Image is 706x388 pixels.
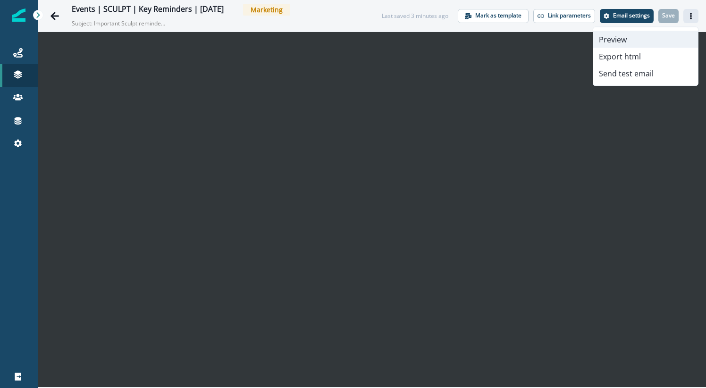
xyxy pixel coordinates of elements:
button: Save [658,9,679,23]
button: Go back [45,7,64,25]
span: Marketing [243,4,290,16]
button: Actions [683,9,698,23]
img: Inflection [12,8,25,22]
button: Link parameters [533,9,595,23]
p: Mark as template [475,12,521,19]
p: Link parameters [548,12,591,19]
p: Subject: Important Sculpt reminders + sign up for roundtables! [72,16,166,28]
p: Email settings [613,12,650,19]
button: Mark as template [458,9,529,23]
p: Save [662,12,675,19]
button: Preview [593,31,698,48]
button: Settings [600,9,654,23]
button: Send test email [593,65,698,82]
div: Events | SCULPT | Key Reminders | [DATE] [72,5,224,15]
button: Export html [593,48,698,65]
div: Last saved 3 minutes ago [382,12,448,20]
